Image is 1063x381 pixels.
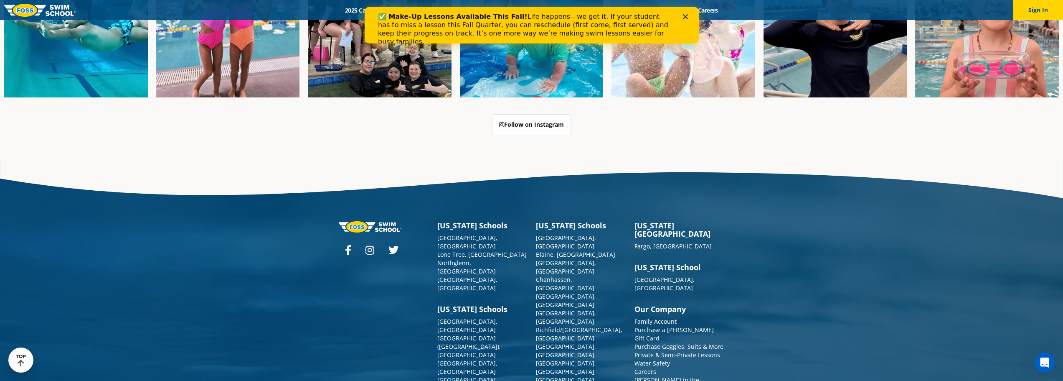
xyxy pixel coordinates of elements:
[338,6,390,14] a: 2025 Calendar
[536,276,594,292] a: Chanhassen, [GEOGRAPHIC_DATA]
[634,276,695,292] a: [GEOGRAPHIC_DATA], [GEOGRAPHIC_DATA]
[536,234,596,250] a: [GEOGRAPHIC_DATA], [GEOGRAPHIC_DATA]
[437,317,497,334] a: [GEOGRAPHIC_DATA], [GEOGRAPHIC_DATA]
[425,6,498,14] a: Swim Path® Program
[536,259,596,275] a: [GEOGRAPHIC_DATA], [GEOGRAPHIC_DATA]
[437,305,528,313] h3: [US_STATE] Schools
[634,326,714,342] a: Purchase a [PERSON_NAME] Gift Card
[4,4,76,17] img: FOSS Swim School Logo
[536,221,626,230] h3: [US_STATE] Schools
[390,6,425,14] a: Schools
[437,276,497,292] a: [GEOGRAPHIC_DATA], [GEOGRAPHIC_DATA]
[536,359,596,376] a: [GEOGRAPHIC_DATA], [GEOGRAPHIC_DATA]
[634,351,720,359] a: Private & Semi-Private Lessons
[664,6,690,14] a: Blog
[634,263,725,271] h3: [US_STATE] School
[437,359,497,376] a: [GEOGRAPHIC_DATA], [GEOGRAPHIC_DATA]
[634,242,712,250] a: Fargo, [GEOGRAPHIC_DATA]
[437,259,496,275] a: Northglenn, [GEOGRAPHIC_DATA]
[1035,353,1055,373] iframe: Intercom live chat
[498,6,576,14] a: About [PERSON_NAME]
[634,359,670,367] a: Water Safety
[536,251,615,258] a: Blaine, [GEOGRAPHIC_DATA]
[492,114,571,135] a: Follow on Instagram
[634,368,656,376] a: Careers
[536,309,596,325] a: [GEOGRAPHIC_DATA], [GEOGRAPHIC_DATA]
[536,292,596,309] a: [GEOGRAPHIC_DATA], [GEOGRAPHIC_DATA]
[690,6,725,14] a: Careers
[634,343,723,350] a: Purchase Goggles, Suits & More
[437,234,497,250] a: [GEOGRAPHIC_DATA], [GEOGRAPHIC_DATA]
[318,8,327,13] div: Close
[437,334,501,359] a: [GEOGRAPHIC_DATA] ([GEOGRAPHIC_DATA]), [GEOGRAPHIC_DATA]
[634,317,677,325] a: Family Account
[13,6,307,39] div: Life happens—we get it. If your student has to miss a lesson this Fall Quarter, you can reschedul...
[634,305,725,313] h3: Our Company
[13,6,163,14] b: ✅ Make-Up Lessons Available This Fall!
[536,343,596,359] a: [GEOGRAPHIC_DATA], [GEOGRAPHIC_DATA]
[634,221,725,238] h3: [US_STATE][GEOGRAPHIC_DATA]
[536,326,622,342] a: Richfield/[GEOGRAPHIC_DATA], [GEOGRAPHIC_DATA]
[437,251,527,258] a: Lone Tree, [GEOGRAPHIC_DATA]
[16,354,26,367] div: TOP
[576,6,665,14] a: Swim Like [PERSON_NAME]
[365,7,699,43] iframe: Intercom live chat banner
[339,221,401,233] img: Foss-logo-horizontal-white.svg
[437,221,528,230] h3: [US_STATE] Schools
